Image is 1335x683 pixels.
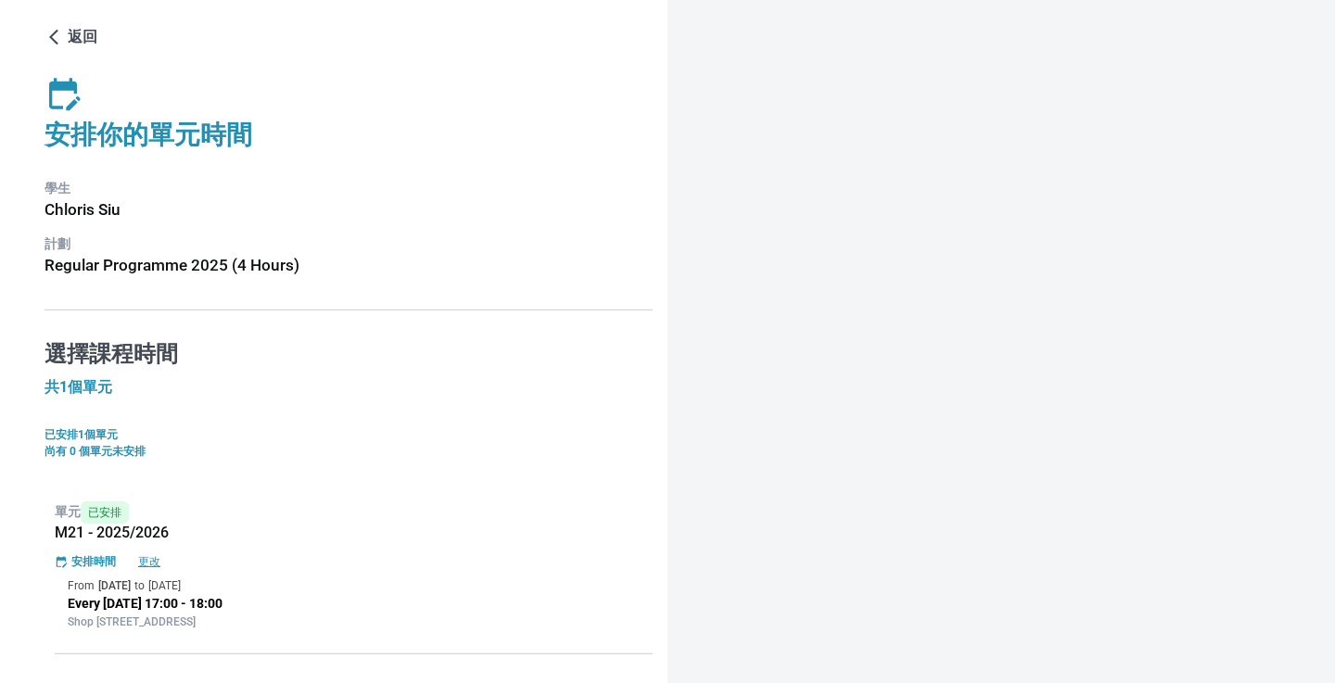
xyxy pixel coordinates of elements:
p: Shop [STREET_ADDRESS] [68,613,640,630]
h5: M21 - 2025/2026 [55,524,653,542]
button: 返回 [44,22,105,52]
p: 學生 [44,179,653,198]
p: 尚有 0 個單元未安排 [44,443,653,460]
p: 安排時間 [71,553,116,570]
h4: 安排你的單元時間 [44,119,653,151]
button: 更改 [120,553,179,570]
h6: Regular Programme 2025 (4 Hours) [44,253,653,278]
p: [DATE] [148,577,181,594]
h4: 選擇課程時間 [44,340,653,368]
p: 計劃 [44,234,653,254]
p: Every [DATE] 17:00 - 18:00 [68,594,640,613]
h6: Chloris Siu [44,197,653,222]
p: [DATE] [98,577,131,594]
span: 已安排 [81,501,129,524]
h5: 共1個單元 [44,378,653,397]
p: From [68,577,95,594]
p: 單元 [55,501,653,524]
p: 返回 [68,26,97,48]
p: to [134,577,145,594]
p: 已安排1個單元 [44,426,653,443]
